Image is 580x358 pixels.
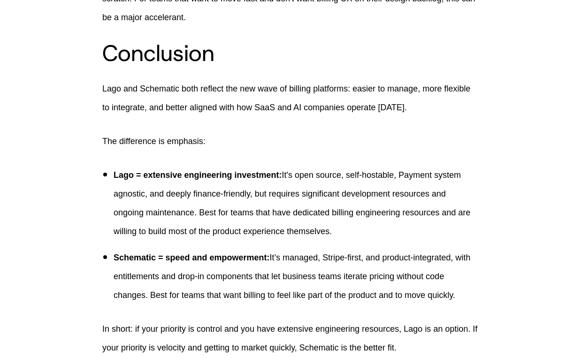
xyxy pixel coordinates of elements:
span: Schematic = speed and empowerment: [114,253,270,262]
p: It's open source, self-hostable, Payment system agnostic, and deeply finance-friendly, but requir... [114,166,478,241]
p: In short: if your priority is control and you have extensive engineering resources, Lago is an op... [102,320,478,357]
span: Lago = extensive engineering investment: [114,170,282,180]
p: Lago and Schematic both reflect the new wave of billing platforms: easier to manage, more flexibl... [102,79,478,117]
p: It’s managed, Stripe-first, and product-integrated, with entitlements and drop-in components that... [114,248,478,305]
h2: Conclusion [102,42,478,64]
p: The difference is emphasis: [102,132,478,151]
